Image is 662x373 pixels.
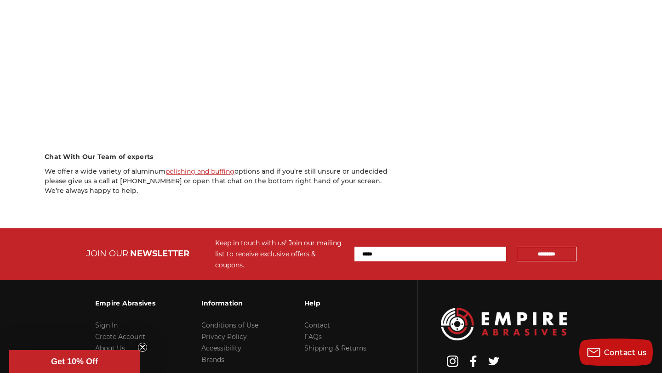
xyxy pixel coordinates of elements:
[45,167,389,196] p: We offer a wide variety of aluminum options and if you’re still unsure or undecided please give u...
[95,321,118,329] a: Sign In
[201,344,241,352] a: Accessibility
[95,333,145,341] a: Create Account
[215,237,345,271] div: Keep in touch with us! Join our mailing list to receive exclusive offers & coupons.
[9,350,140,373] div: Get 10% OffClose teaser
[579,339,653,366] button: Contact us
[201,321,258,329] a: Conditions of Use
[130,249,189,259] span: NEWSLETTER
[138,343,147,352] button: Close teaser
[201,356,224,364] a: Brands
[95,344,125,352] a: About Us
[441,308,567,340] img: Empire Abrasives Logo Image
[304,294,366,313] h3: Help
[86,249,128,259] span: JOIN OUR
[201,294,258,313] h3: Information
[165,167,234,175] a: polishing and buffing
[304,344,366,352] a: Shipping & Returns
[51,357,98,366] span: Get 10% Off
[95,294,155,313] h3: Empire Abrasives
[304,321,330,329] a: Contact
[45,152,389,162] h4: Chat With Our Team of experts
[604,348,647,357] span: Contact us
[304,333,322,341] a: FAQs
[201,333,247,341] a: Privacy Policy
